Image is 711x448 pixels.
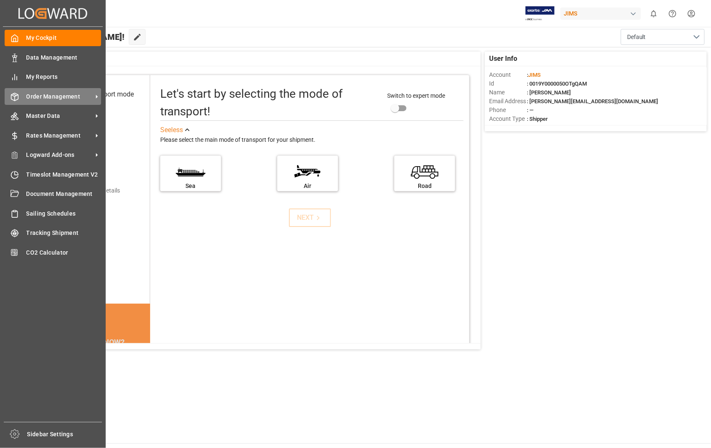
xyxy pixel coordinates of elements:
[627,33,646,42] span: Default
[26,190,102,198] span: Document Management
[527,107,534,113] span: : —
[5,166,101,182] a: Timeslot Management V2
[26,112,93,120] span: Master Data
[26,73,102,81] span: My Reports
[160,85,379,120] div: Let's start by selecting the mode of transport!
[164,182,217,190] div: Sea
[281,182,334,190] div: Air
[27,430,102,439] span: Sidebar Settings
[489,88,527,97] span: Name
[489,79,527,88] span: Id
[527,81,587,87] span: : 0019Y0000050OTgQAM
[489,106,527,115] span: Phone
[5,244,101,260] a: CO2 Calculator
[26,229,102,237] span: Tracking Shipment
[527,116,548,122] span: : Shipper
[5,225,101,241] a: Tracking Shipment
[527,89,571,96] span: : [PERSON_NAME]
[560,5,644,21] button: JIMS
[621,29,705,45] button: open menu
[644,4,663,23] button: show 0 new notifications
[289,208,331,227] button: NEXT
[26,34,102,42] span: My Cockpit
[5,49,101,65] a: Data Management
[489,97,527,106] span: Email Address
[527,98,658,104] span: : [PERSON_NAME][EMAIL_ADDRESS][DOMAIN_NAME]
[5,186,101,202] a: Document Management
[26,92,93,101] span: Order Management
[387,92,445,99] span: Switch to expert mode
[26,209,102,218] span: Sailing Schedules
[489,115,527,123] span: Account Type
[26,53,102,62] span: Data Management
[26,170,102,179] span: Timeslot Management V2
[5,30,101,46] a: My Cockpit
[489,70,527,79] span: Account
[160,135,464,145] div: Please select the main mode of transport for your shipment.
[26,151,93,159] span: Logward Add-ons
[5,69,101,85] a: My Reports
[528,72,541,78] span: JIMS
[5,205,101,221] a: Sailing Schedules
[560,8,641,20] div: JIMS
[297,213,323,223] div: NEXT
[26,248,102,257] span: CO2 Calculator
[68,186,120,195] div: Add shipping details
[398,182,451,190] div: Road
[489,54,517,64] span: User Info
[663,4,682,23] button: Help Center
[526,6,555,21] img: Exertis%20JAM%20-%20Email%20Logo.jpg_1722504956.jpg
[160,125,183,135] div: See less
[26,131,93,140] span: Rates Management
[527,72,541,78] span: :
